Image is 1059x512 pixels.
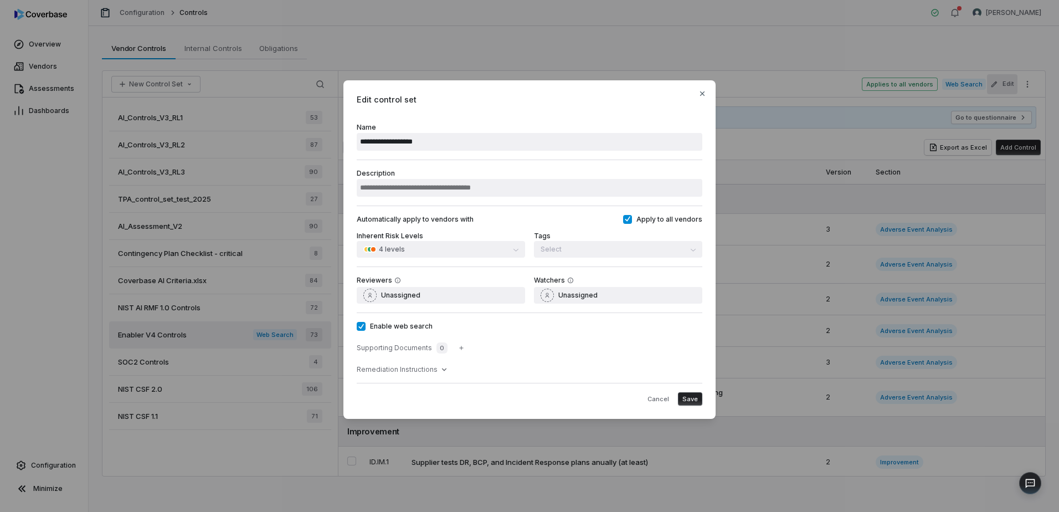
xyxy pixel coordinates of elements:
label: Description [357,169,702,197]
button: Save [678,392,702,406]
span: 0 [436,342,448,354]
label: Tags [534,232,551,240]
button: Enable web search [357,322,366,331]
button: Cancel [643,392,674,406]
span: Edit control set [357,94,702,105]
label: Inherent Risk Levels [357,232,423,240]
label: Apply to all vendors [623,215,702,224]
span: Unassigned [558,291,598,300]
input: Description [357,179,702,197]
input: Name [357,133,702,151]
span: Supporting Documents [357,344,432,352]
button: Apply to all vendors [623,215,632,224]
label: Watchers [534,276,565,285]
span: Save [682,395,698,403]
label: Enable web search [357,322,702,331]
span: Unassigned [381,291,420,300]
span: Remediation Instructions [357,365,438,374]
h3: Automatically apply to vendors with [357,215,474,224]
label: Reviewers [357,276,392,285]
label: Name [357,123,702,151]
